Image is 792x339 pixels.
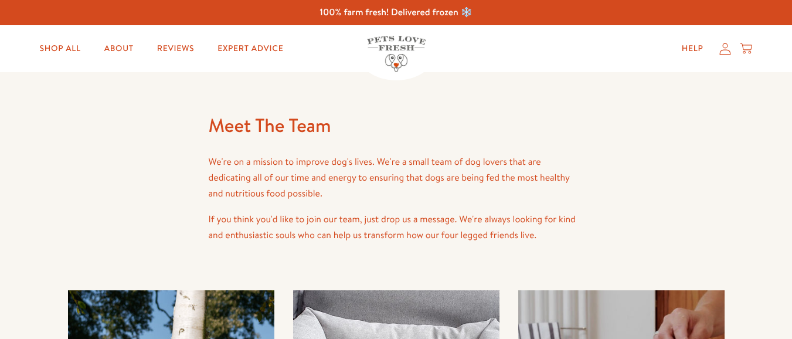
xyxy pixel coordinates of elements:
[209,154,584,202] p: We're on a mission to improve dog's lives. We're a small team of dog lovers that are dedicating a...
[209,110,584,141] h1: Meet The Team
[148,37,203,60] a: Reviews
[672,37,713,60] a: Help
[208,37,293,60] a: Expert Advice
[95,37,143,60] a: About
[367,36,426,72] img: Pets Love Fresh
[30,37,90,60] a: Shop All
[209,212,584,243] p: If you think you'd like to join our team, just drop us a message. We're always looking for kind a...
